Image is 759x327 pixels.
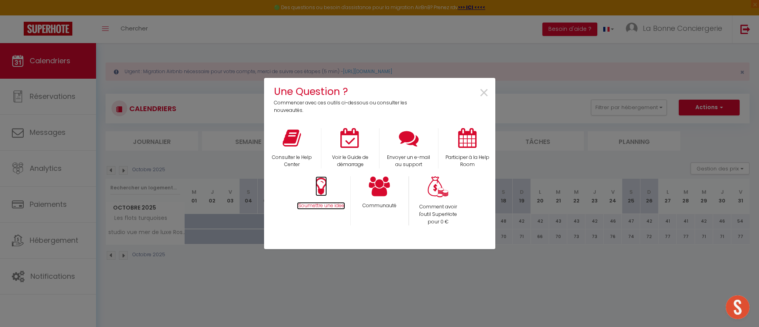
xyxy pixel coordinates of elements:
p: Voir le Guide de démarrage [327,154,374,169]
h4: Une Question ? [274,84,413,99]
button: Close [479,84,489,102]
p: Comment avoir l'outil SuperHote pour 0 € [414,203,462,226]
p: Commencer avec ces outils ci-dessous ou consulter les nouveautés. [274,99,413,114]
img: Money bag [428,176,448,197]
div: Ouvrir le chat [726,295,750,319]
p: Participer à la Help Room [444,154,491,169]
p: Soumettre une idee [297,202,345,210]
p: Consulter le Help Center [268,154,316,169]
p: Envoyer un e-mail au support [385,154,433,169]
span: × [479,81,489,106]
p: Communauté [356,202,403,210]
